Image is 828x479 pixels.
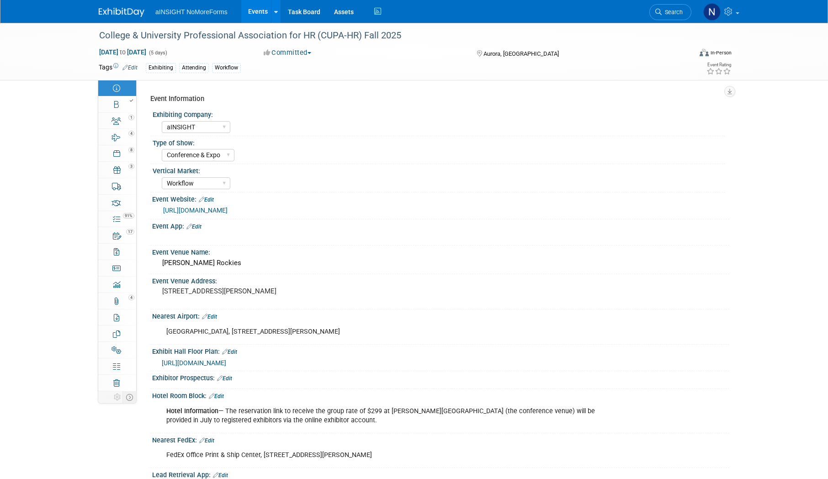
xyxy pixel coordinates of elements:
span: [DATE] [DATE] [99,48,147,56]
div: Event App: [152,219,729,231]
div: Hotel Room Block: [152,389,729,401]
a: 3 [98,162,136,178]
td: Toggle Event Tabs [123,391,137,403]
a: Edit [209,393,224,399]
a: 4 [98,129,136,145]
a: Edit [202,314,217,320]
div: [PERSON_NAME] Rockies [159,256,722,270]
div: Event Rating [706,63,731,67]
a: Edit [217,375,232,382]
div: Event Format [637,48,732,61]
div: Attending [179,63,209,73]
span: Search [662,9,683,16]
div: Type of Show: [153,136,725,148]
span: to [118,48,127,56]
div: Exhibitor Prospectus: [152,371,729,383]
div: Event Information [150,94,722,104]
a: 8 [98,145,136,161]
a: 91% [98,211,136,227]
a: 1 [98,113,136,129]
a: 4 [98,293,136,309]
a: Edit [213,472,228,479]
div: — The reservation link to receive the group rate of $299 at [PERSON_NAME][GEOGRAPHIC_DATA] (the c... [160,402,619,430]
td: Tags [99,63,138,73]
a: Edit [199,437,214,444]
div: Exhibit Hall Floor Plan: [152,345,729,357]
div: Exhibiting [146,63,176,73]
span: 91% [123,213,134,218]
i: Booth reservation complete [130,99,133,102]
span: 4 [128,131,134,136]
span: 8 [128,147,134,153]
img: Nichole Brown [703,3,721,21]
a: 17 [98,227,136,243]
td: Personalize Event Tab Strip [112,391,123,403]
div: College & University Professional Association for HR (CUPA-HR) Fall 2025 [96,27,678,44]
div: Vertical Market: [153,164,725,176]
span: (5 days) [148,50,167,56]
button: Committed [260,48,315,58]
b: Hotel Information [166,407,218,415]
div: [GEOGRAPHIC_DATA], [STREET_ADDRESS][PERSON_NAME] [160,323,619,341]
a: Edit [199,197,214,203]
span: 1 [128,115,134,120]
div: Event Website: [152,192,729,204]
a: [URL][DOMAIN_NAME] [163,207,228,214]
img: ExhibitDay [99,8,144,17]
div: Exhibiting Company: [153,108,725,119]
span: Aurora, [GEOGRAPHIC_DATA] [483,50,559,57]
span: aINSIGHT NoMoreForms [155,8,228,16]
span: 4 [128,295,134,300]
a: Edit [186,224,202,230]
a: Edit [222,349,237,355]
div: Event Venue Name: [152,245,729,257]
span: 17 [126,229,134,234]
img: Format-Inperson.png [700,49,709,56]
div: Event Venue Address: [152,274,729,286]
a: [URL][DOMAIN_NAME] [162,359,226,367]
div: In-Person [710,49,732,56]
div: Nearest Airport: [152,309,729,321]
span: 3 [128,164,134,169]
div: FedEx Office Print & Ship Center, [STREET_ADDRESS][PERSON_NAME] [160,446,619,464]
pre: [STREET_ADDRESS][PERSON_NAME] [162,287,382,295]
div: Workflow [212,63,241,73]
div: Nearest FedEx: [152,433,729,445]
a: Search [649,4,691,20]
a: Edit [122,64,138,71]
